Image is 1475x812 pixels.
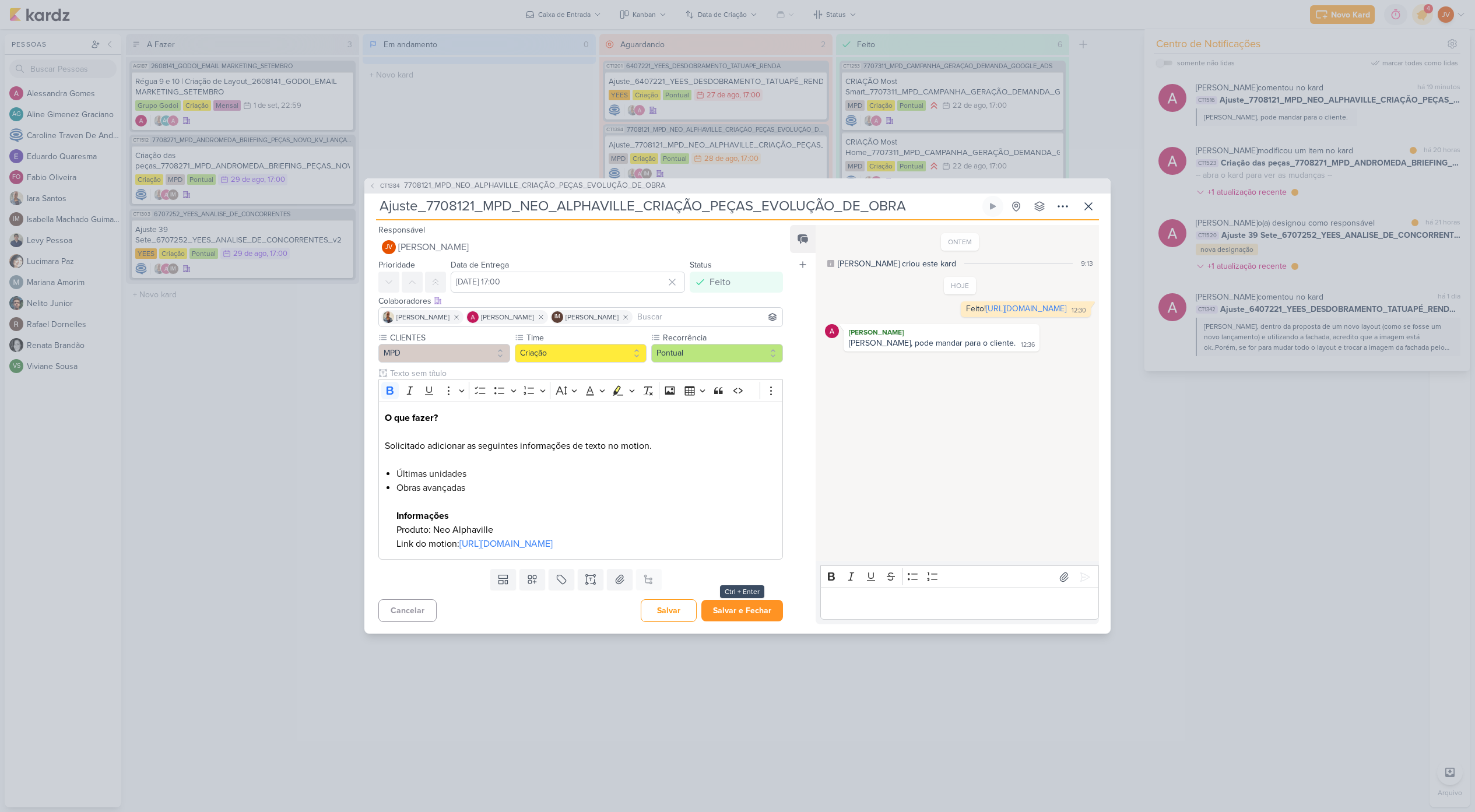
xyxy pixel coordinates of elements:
label: Responsável [378,225,425,235]
div: Colaboradores [378,295,783,307]
div: [PERSON_NAME], pode mandar para o cliente. [849,338,1016,348]
div: [PERSON_NAME] criou este kard [838,258,956,270]
button: CT1384 7708121_MPD_NEO_ALPHAVILLE_CRIAÇÃO_PEÇAS_EVOLUÇÃO_DE_OBRA [369,180,666,192]
span: 7708121_MPD_NEO_ALPHAVILLE_CRIAÇÃO_PEÇAS_EVOLUÇÃO_DE_OBRA [404,180,666,192]
div: 12:36 [1021,340,1035,350]
label: CLIENTES [389,332,510,344]
img: Alessandra Gomes [825,324,839,338]
p: Solicitado adicionar as seguintes informações de texto no motion. [385,411,777,467]
div: Editor toolbar [820,565,1099,588]
input: Texto sem título [388,367,783,379]
span: [PERSON_NAME] [481,312,534,322]
p: IM [554,314,560,320]
button: MPD [378,344,510,363]
div: Joney Viana [382,240,396,254]
div: 12:30 [1072,306,1086,315]
img: Iara Santos [382,311,394,323]
label: Status [690,260,712,270]
label: Recorrência [662,332,783,344]
div: Feito [710,275,731,289]
li: Produto: Neo Alphaville Link do motion: [396,481,777,551]
label: Prioridade [378,260,415,270]
a: [URL][DOMAIN_NAME] [459,538,553,550]
div: Editor editing area: main [820,588,1099,620]
span: [PERSON_NAME] [398,240,469,254]
div: Editor toolbar [378,379,783,402]
a: [URL][DOMAIN_NAME] [986,304,1066,314]
button: Salvar e Fechar [701,600,783,621]
input: Kard Sem Título [376,196,980,217]
div: Ctrl + Enter [720,585,764,598]
button: JV [PERSON_NAME] [378,237,783,258]
button: Criação [515,344,647,363]
button: Cancelar [378,599,437,622]
span: Obras avançadas [396,482,465,494]
img: Alessandra Gomes [467,311,479,323]
button: Pontual [651,344,783,363]
div: Editor editing area: main [378,402,783,560]
div: Isabella Machado Guimarães [552,311,563,323]
button: Feito [690,272,783,293]
strong: Informações [396,510,449,522]
div: [PERSON_NAME] [846,326,1037,338]
input: Buscar [635,310,780,324]
div: 9:13 [1081,258,1093,269]
label: Time [525,332,647,344]
div: Ligar relógio [988,202,998,211]
button: Salvar [641,599,697,622]
span: CT1384 [378,181,402,190]
p: JV [385,244,392,251]
span: [PERSON_NAME] [566,312,619,322]
span: Últimas unidades [396,468,466,480]
input: Select a date [451,272,685,293]
strong: O que fazer? [385,412,438,424]
span: [PERSON_NAME] [396,312,449,322]
div: Feito! [966,304,1066,314]
label: Data de Entrega [451,260,509,270]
